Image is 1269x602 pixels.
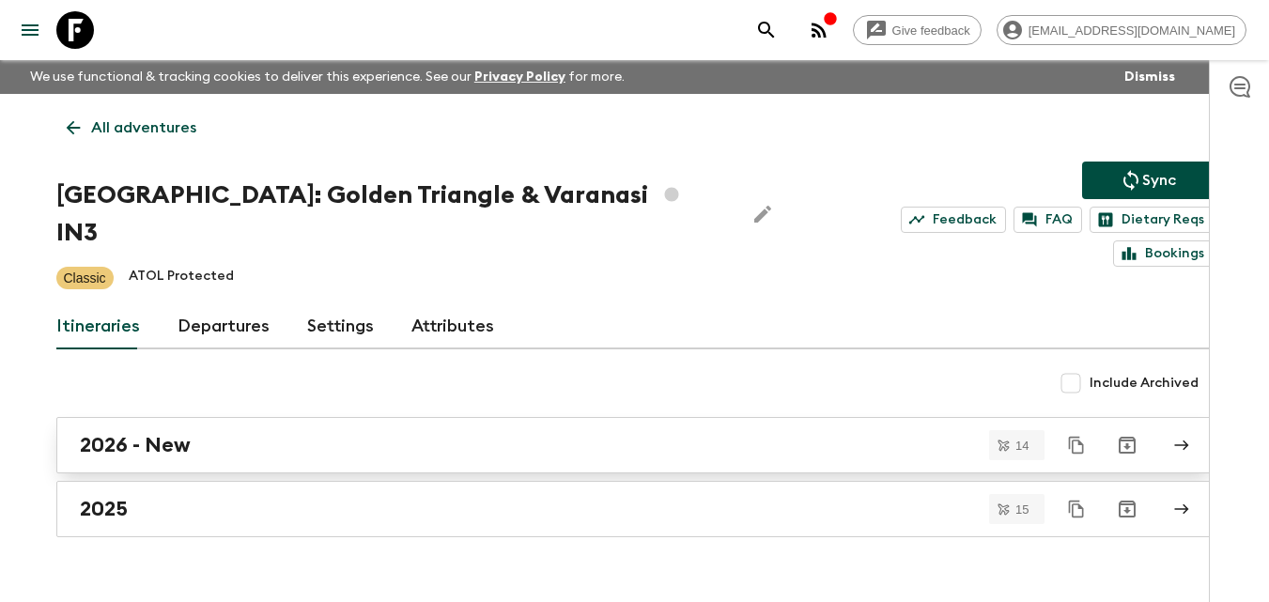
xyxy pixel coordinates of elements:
[23,60,632,94] p: We use functional & tracking cookies to deliver this experience. See our for more.
[56,417,1214,473] a: 2026 - New
[901,207,1006,233] a: Feedback
[1113,240,1214,267] a: Bookings
[1142,169,1176,192] p: Sync
[1018,23,1246,38] span: [EMAIL_ADDRESS][DOMAIN_NAME]
[1108,490,1146,528] button: Archive
[80,497,128,521] h2: 2025
[411,304,494,349] a: Attributes
[853,15,982,45] a: Give feedback
[307,304,374,349] a: Settings
[56,109,207,147] a: All adventures
[1060,428,1093,462] button: Duplicate
[748,11,785,49] button: search adventures
[91,116,196,139] p: All adventures
[64,269,106,287] p: Classic
[80,433,191,457] h2: 2026 - New
[1014,207,1082,233] a: FAQ
[997,15,1246,45] div: [EMAIL_ADDRESS][DOMAIN_NAME]
[882,23,981,38] span: Give feedback
[1060,492,1093,526] button: Duplicate
[1004,503,1040,516] span: 15
[1082,162,1214,199] button: Sync adventure departures to the booking engine
[178,304,270,349] a: Departures
[129,267,234,289] p: ATOL Protected
[744,177,782,252] button: Edit Adventure Title
[474,70,565,84] a: Privacy Policy
[1004,440,1040,452] span: 14
[1108,426,1146,464] button: Archive
[56,304,140,349] a: Itineraries
[1090,374,1199,393] span: Include Archived
[1120,64,1180,90] button: Dismiss
[56,481,1214,537] a: 2025
[1090,207,1214,233] a: Dietary Reqs
[11,11,49,49] button: menu
[56,177,729,252] h1: [GEOGRAPHIC_DATA]: Golden Triangle & Varanasi IN3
